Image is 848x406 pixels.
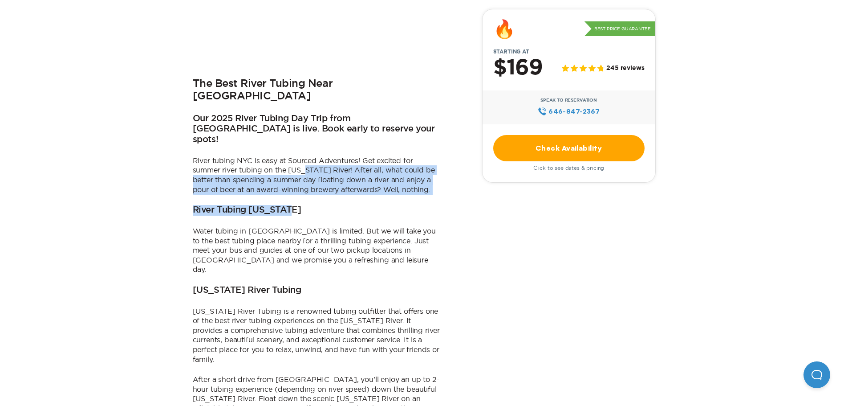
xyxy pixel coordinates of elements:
span: Speak to Reservation [540,98,597,103]
p: River tubing NYC is easy at Sourced Adventures! Get excited for summer river tubing on the [US_ST... [193,156,442,194]
h2: The Best River Tubing Near [GEOGRAPHIC_DATA] [193,78,442,103]
span: Click to see dates & pricing [533,165,605,171]
h3: [US_STATE] River Tubing [193,285,301,296]
span: 646‍-847‍-2367 [548,107,600,116]
h2: $169 [493,57,543,80]
span: 245 reviews [606,65,644,73]
iframe: Help Scout Beacon - Open [803,361,830,388]
span: Starting at [483,49,540,55]
p: Water tubing in [GEOGRAPHIC_DATA] is limited. But we will take you to the best tubing place nearb... [193,226,442,275]
h3: Our 2025 River Tubing Day Trip from [GEOGRAPHIC_DATA] is live. Book early to reserve your spots! [193,114,442,145]
p: [US_STATE] River Tubing is a renowned tubing outfitter that offers one of the best river tubing e... [193,307,442,365]
a: Check Availability [493,135,645,161]
a: 646‍-847‍-2367 [538,107,600,116]
h3: River Tubing [US_STATE] [193,205,301,216]
div: 🔥 [493,20,515,38]
p: Best Price Guarantee [584,21,655,37]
